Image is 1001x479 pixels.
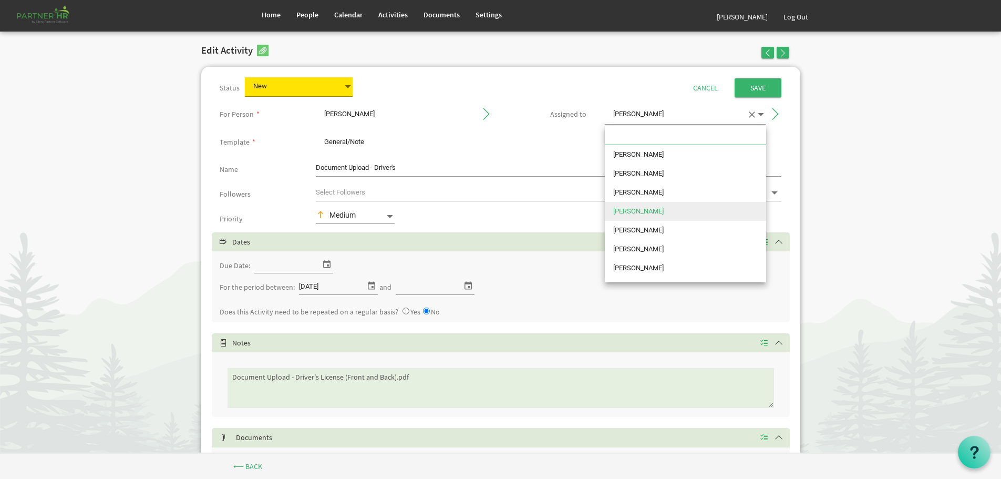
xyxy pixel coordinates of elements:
button: Go to previous Activity [761,47,774,58]
span: select [321,257,333,271]
span: Go to Person's profile [480,108,490,117]
div: Medium [316,210,385,221]
span: Home [262,10,281,19]
button: Go to next Activity [777,47,789,58]
label: This is the person assigned to work on the activity [550,110,586,118]
span: Documents [424,10,460,19]
a: ⟵ Back [218,457,278,476]
a: Cancel [677,78,734,97]
input: Save [735,78,781,97]
h5: Notes [220,339,798,347]
label: Due Date: [220,262,250,270]
span: select [462,279,474,292]
label: Priority [220,215,243,223]
h5: Documents [220,433,798,442]
label: This is the person that the activity is about [220,110,254,118]
label: Name [220,166,238,174]
span: People [296,10,318,19]
li: [PERSON_NAME] [605,164,766,183]
li: [PERSON_NAME] [605,183,766,202]
span: Activities [378,10,408,19]
li: [PERSON_NAME] [605,221,766,240]
textarea: Document Upload - Driver's License (Front and Back).pdf [228,368,774,408]
h5: Dates [220,238,798,246]
li: [PERSON_NAME] [605,278,766,297]
span: select [365,279,378,292]
a: Log Out [776,2,816,32]
label: For the period between: [220,283,295,291]
span: close [747,105,756,124]
li: [PERSON_NAME] [605,202,766,221]
span: Go to Person's profile [769,108,779,117]
label: Followers [220,190,251,198]
span: Calendar [334,10,363,19]
span: Settings [476,10,502,19]
label: No [431,308,440,316]
span: Select [220,238,227,246]
li: [PERSON_NAME] [605,145,766,164]
label: Status [220,84,240,92]
label: Does this Activity need to be repeated on a regular basis? [220,308,398,316]
label: Yes [410,308,420,316]
img: priority-med.png [316,210,329,219]
label: and [379,283,391,291]
input: Select Followers [316,185,765,200]
h2: Edit Activity [201,45,253,56]
a: [PERSON_NAME] [709,2,776,32]
li: [PERSON_NAME] [605,259,766,278]
li: [PERSON_NAME] [605,240,766,259]
label: Template [220,138,250,146]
